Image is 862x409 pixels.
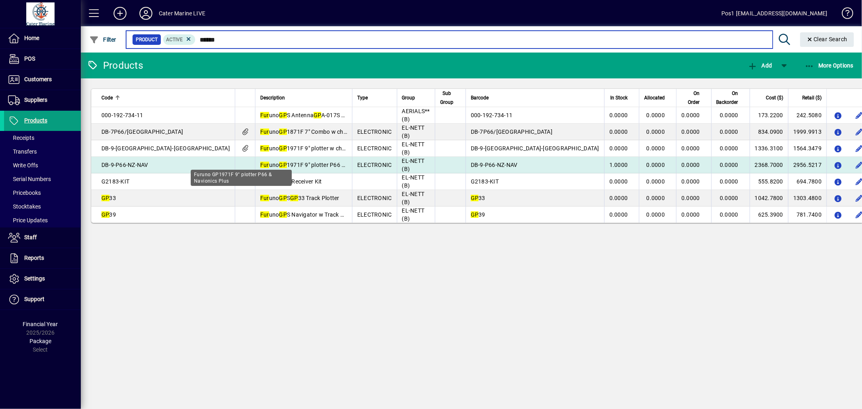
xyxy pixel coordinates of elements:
div: Group [402,93,430,102]
span: Customers [24,76,52,82]
em: GP [290,195,298,201]
span: Code [101,93,113,102]
span: Stocktakes [8,203,41,210]
td: 242.5080 [788,107,826,124]
span: ELECTRONIC [357,129,392,135]
button: Add [107,6,133,21]
span: POS [24,55,35,62]
em: GP [471,211,479,218]
span: 33 [101,195,116,201]
span: 0.0000 [647,112,665,118]
button: Add [746,58,774,73]
span: Home [24,35,39,41]
div: In Stock [609,93,635,102]
span: 0.0000 [609,211,628,218]
div: Code [101,93,230,102]
em: Fur [260,112,269,118]
div: Barcode [471,93,599,102]
a: Pricebooks [4,186,81,200]
span: 0.0000 [647,145,665,152]
em: Fur [260,162,269,168]
span: EL-NETT (B) [402,174,425,189]
span: DB-9-[GEOGRAPHIC_DATA]-[GEOGRAPHIC_DATA] [471,145,599,152]
span: DB-9-P66-NZ-NAV [101,162,148,168]
div: Furuno GP1971F 9" plotter P66 & Navionics Plus [191,170,292,186]
span: 0.0000 [647,211,665,218]
td: 1042.7800 [750,190,788,207]
span: Sub Group [440,89,453,107]
span: 0.0000 [647,162,665,168]
a: Reports [4,248,81,268]
em: GP [279,211,287,218]
span: 1.0000 [609,162,628,168]
span: 0.0000 [720,145,738,152]
a: Stocktakes [4,200,81,213]
span: 39 [101,211,116,218]
span: 0.0000 [681,145,700,152]
em: Fur [260,129,269,135]
button: More Options [803,58,856,73]
span: Allocated [644,93,665,102]
div: Cater Marine LIVE [159,7,205,20]
td: 1336.3100 [750,140,788,157]
em: GP [101,211,110,218]
td: 2956.5217 [788,157,826,173]
a: Home [4,28,81,48]
a: Transfers [4,145,81,158]
div: Sub Group [440,89,461,107]
em: GP [471,195,479,201]
td: 834.0900 [750,124,788,140]
span: 0.0000 [609,145,628,152]
div: Pos1 [EMAIL_ADDRESS][DOMAIN_NAME] [721,7,828,20]
span: Type [357,93,368,102]
span: 0.0000 [720,211,738,218]
span: Package [30,338,51,344]
span: uno 1871F 7" Combo w chart & P66 xdcr * [260,129,384,135]
span: 33 [471,195,485,201]
span: 0.0000 [720,178,738,185]
em: GP [279,162,287,168]
a: Support [4,289,81,310]
td: 2368.7000 [750,157,788,173]
span: Group [402,93,415,102]
span: G2183-KIT [471,178,499,185]
em: Fur [260,211,269,218]
span: Retail ($) [802,93,822,102]
span: ELECTRONIC [357,162,392,168]
span: Clear Search [807,36,848,42]
span: DB-9-[GEOGRAPHIC_DATA]-[GEOGRAPHIC_DATA] [101,145,230,152]
span: EL-NETT (B) [402,191,425,205]
div: On Backorder [717,89,746,107]
span: Suppliers [24,97,47,103]
a: Settings [4,269,81,289]
td: 694.7800 [788,173,826,190]
span: On Order [681,89,700,107]
span: Support [24,296,44,302]
em: GP [279,112,287,118]
td: 625.3900 [750,207,788,223]
span: ELECTRONIC [357,211,392,218]
span: uno 1971F 9" plotter w chart no xdcr [260,145,370,152]
a: Staff [4,228,81,248]
td: 1303.4800 [788,190,826,207]
em: GP [279,129,287,135]
span: Settings [24,275,45,282]
a: Customers [4,70,81,90]
em: GP [279,195,287,201]
a: Knowledge Base [836,2,852,28]
em: Fur [260,195,269,201]
em: GP [101,195,110,201]
span: 0.0000 [681,195,700,201]
a: Suppliers [4,90,81,110]
span: ELECTRONIC [357,145,392,152]
a: Serial Numbers [4,172,81,186]
span: Add [748,62,772,69]
span: 0.0000 [681,162,700,168]
span: 0.0000 [720,129,738,135]
span: Price Updates [8,217,48,223]
span: 0.0000 [647,129,665,135]
span: Active [166,37,183,42]
span: Serial Numbers [8,176,51,182]
span: uno S 33 Track Plotter [260,195,339,201]
span: AERIALS** (B) [402,108,430,122]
